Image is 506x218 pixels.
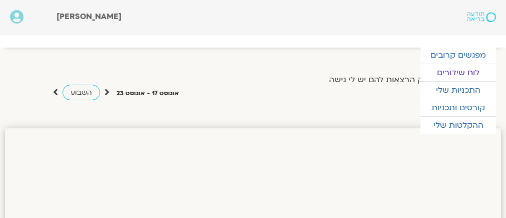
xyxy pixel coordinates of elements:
[116,88,179,99] p: אוגוסט 17 - אוגוסט 23
[420,117,496,134] a: ההקלטות שלי
[420,47,496,64] a: מפגשים קרובים
[70,88,92,97] span: השבוע
[420,64,496,81] a: לוח שידורים
[420,99,496,116] a: קורסים ותכניות
[420,82,496,99] a: התכניות שלי
[56,11,121,22] span: [PERSON_NAME]
[329,75,444,84] label: הצג רק הרצאות להם יש לי גישה
[62,85,100,100] a: השבוע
